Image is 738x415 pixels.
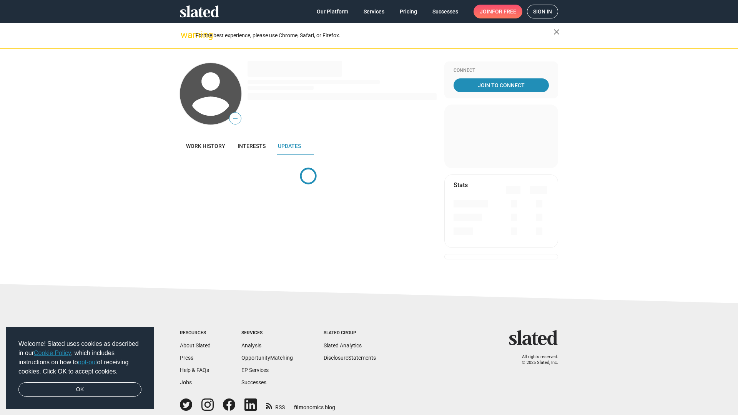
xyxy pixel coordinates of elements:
a: Join To Connect [454,78,549,92]
a: Successes [241,379,266,385]
mat-icon: warning [181,30,190,40]
a: filmonomics blog [294,398,335,411]
span: Successes [432,5,458,18]
a: Updates [272,137,307,155]
a: Sign in [527,5,558,18]
mat-card-title: Stats [454,181,468,189]
span: Services [364,5,384,18]
a: OpportunityMatching [241,355,293,361]
a: Pricing [394,5,423,18]
a: Slated Analytics [324,342,362,349]
a: RSS [266,399,285,411]
span: Join To Connect [455,78,547,92]
div: Services [241,330,293,336]
span: Our Platform [317,5,348,18]
a: Successes [426,5,464,18]
span: Pricing [400,5,417,18]
a: EP Services [241,367,269,373]
a: About Slated [180,342,211,349]
a: Services [357,5,391,18]
div: Resources [180,330,211,336]
a: Our Platform [311,5,354,18]
span: Sign in [533,5,552,18]
a: Cookie Policy [34,350,71,356]
span: Join [480,5,516,18]
span: Interests [238,143,266,149]
span: Updates [278,143,301,149]
div: Slated Group [324,330,376,336]
a: Press [180,355,193,361]
div: cookieconsent [6,327,154,409]
a: Analysis [241,342,261,349]
span: Work history [186,143,225,149]
mat-icon: close [552,27,561,37]
p: All rights reserved. © 2025 Slated, Inc. [514,354,558,365]
a: dismiss cookie message [18,382,141,397]
a: Help & FAQs [180,367,209,373]
a: DisclosureStatements [324,355,376,361]
span: Welcome! Slated uses cookies as described in our , which includes instructions on how to of recei... [18,339,141,376]
a: Work history [180,137,231,155]
div: Connect [454,68,549,74]
a: Interests [231,137,272,155]
a: Joinfor free [474,5,522,18]
span: for free [492,5,516,18]
a: opt-out [78,359,97,365]
div: For the best experience, please use Chrome, Safari, or Firefox. [195,30,553,41]
span: film [294,404,303,410]
a: Jobs [180,379,192,385]
span: — [229,114,241,124]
